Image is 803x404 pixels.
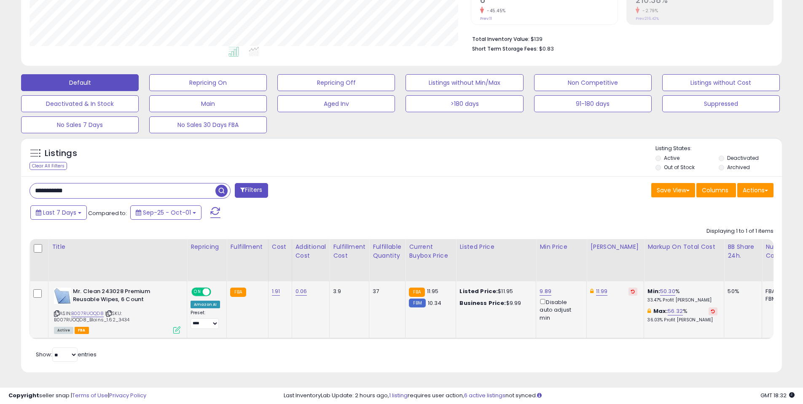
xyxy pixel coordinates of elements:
[192,288,203,296] span: ON
[459,287,498,295] b: Listed Price:
[644,239,724,281] th: The percentage added to the cost of goods (COGS) that forms the calculator for Min & Max prices.
[333,288,363,295] div: 3.9
[647,297,717,303] p: 33.47% Profit [PERSON_NAME]
[52,242,183,251] div: Title
[540,287,551,296] a: 9.89
[534,74,652,91] button: Non Competitive
[727,164,750,171] label: Archived
[459,288,529,295] div: $11.95
[235,183,268,198] button: Filters
[73,288,175,305] b: Mr. Clean 243028 Premium Reusable Wipes, 6 Count
[480,16,492,21] small: Prev: 11
[109,391,146,399] a: Privacy Policy
[30,205,87,220] button: Last 7 Days
[765,295,793,303] div: FBM: 1
[191,310,220,329] div: Preset:
[662,95,780,112] button: Suppressed
[191,301,220,308] div: Amazon AI
[706,227,773,235] div: Displaying 1 to 1 of 1 items
[210,288,223,296] span: OFF
[459,299,529,307] div: $9.99
[149,116,267,133] button: No Sales 30 Days FBA
[409,299,425,307] small: FBM
[664,154,679,162] label: Active
[647,307,717,323] div: %
[651,183,695,197] button: Save View
[295,287,307,296] a: 0.06
[737,183,773,197] button: Actions
[647,242,720,251] div: Markup on Total Cost
[8,392,146,400] div: seller snap | |
[639,8,658,14] small: -2.79%
[472,33,767,43] li: $139
[277,95,395,112] button: Aged Inv
[534,95,652,112] button: 91-180 days
[130,205,201,220] button: Sep-25 - Oct-01
[230,242,264,251] div: Fulfillment
[760,391,795,399] span: 2025-10-9 18:32 GMT
[636,16,659,21] small: Prev: 216.42%
[72,391,108,399] a: Terms of Use
[428,299,442,307] span: 10.34
[149,74,267,91] button: Repricing On
[75,327,89,334] span: FBA
[143,208,191,217] span: Sep-25 - Oct-01
[472,45,538,52] b: Short Term Storage Fees:
[277,74,395,91] button: Repricing Off
[484,8,506,14] small: -45.45%
[702,186,728,194] span: Columns
[54,310,130,323] span: | SKU: B007RUOQD8_Blains_1.62_3434
[230,288,246,297] small: FBA
[71,310,104,317] a: B007RUOQD8
[647,287,660,295] b: Min:
[295,242,326,260] div: Additional Cost
[373,242,402,260] div: Fulfillable Quantity
[21,74,139,91] button: Default
[660,287,675,296] a: 50.30
[539,45,554,53] span: $0.83
[765,242,796,260] div: Num of Comp.
[540,297,580,322] div: Disable auto adjust min
[54,327,73,334] span: All listings currently available for purchase on Amazon
[272,287,280,296] a: 1.91
[590,242,640,251] div: [PERSON_NAME]
[406,74,523,91] button: Listings without Min/Max
[409,288,424,297] small: FBA
[54,288,71,304] img: 515bXDc4FIL._SL40_.jpg
[427,287,439,295] span: 11.95
[696,183,736,197] button: Columns
[728,288,755,295] div: 50%
[284,392,795,400] div: Last InventoryLab Update: 2 hours ago, requires user action, not synced.
[459,299,506,307] b: Business Price:
[653,307,668,315] b: Max:
[333,242,365,260] div: Fulfillment Cost
[765,288,793,295] div: FBA: 0
[45,148,77,159] h5: Listings
[21,116,139,133] button: No Sales 7 Days
[647,288,717,303] div: %
[668,307,683,315] a: 56.32
[88,209,127,217] span: Compared to:
[54,288,180,333] div: ASIN:
[727,154,759,162] label: Deactivated
[655,145,782,153] p: Listing States:
[21,95,139,112] button: Deactivated & In Stock
[728,242,758,260] div: BB Share 24h.
[272,242,288,251] div: Cost
[406,95,523,112] button: >180 days
[191,242,223,251] div: Repricing
[389,391,408,399] a: 1 listing
[472,35,529,43] b: Total Inventory Value:
[662,74,780,91] button: Listings without Cost
[464,391,505,399] a: 6 active listings
[373,288,399,295] div: 37
[647,317,717,323] p: 36.03% Profit [PERSON_NAME]
[409,242,452,260] div: Current Buybox Price
[43,208,76,217] span: Last 7 Days
[459,242,532,251] div: Listed Price
[30,162,67,170] div: Clear All Filters
[664,164,695,171] label: Out of Stock
[149,95,267,112] button: Main
[8,391,39,399] strong: Copyright
[36,350,97,358] span: Show: entries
